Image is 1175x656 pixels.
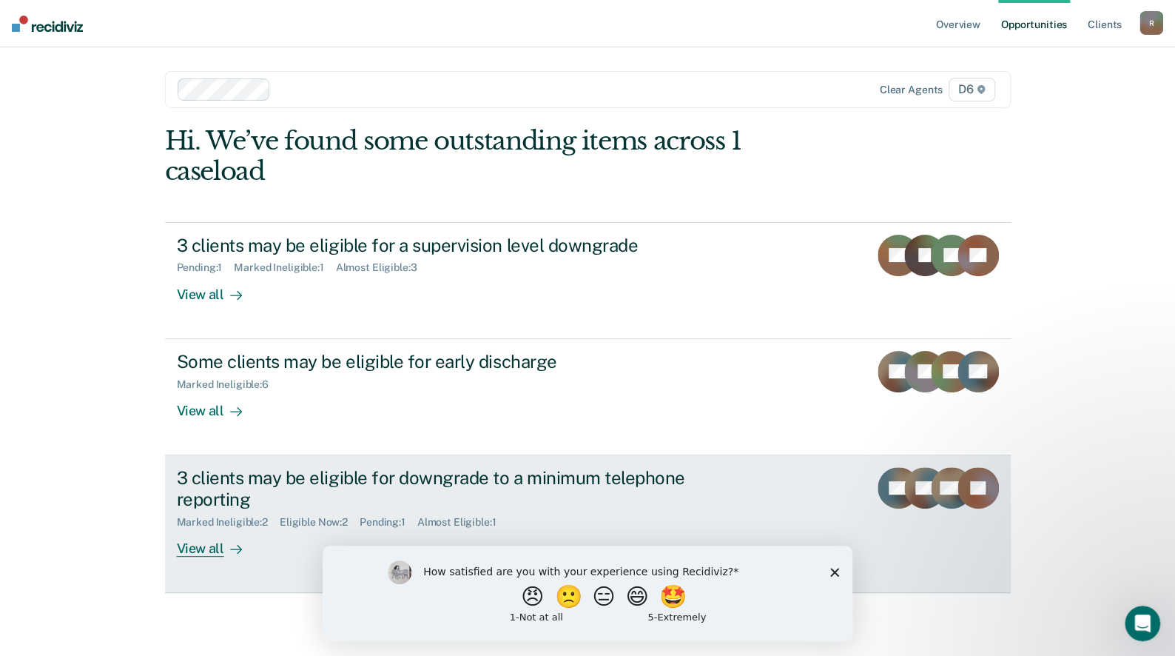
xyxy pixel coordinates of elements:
div: View all [177,390,260,419]
div: View all [177,528,260,557]
img: Recidiviz [12,16,83,32]
div: Pending : 1 [177,261,235,274]
div: Marked Ineligible : 1 [234,261,335,274]
a: 3 clients may be eligible for downgrade to a minimum telephone reportingMarked Ineligible:2Eligib... [165,455,1011,593]
div: View all [177,274,260,303]
div: Pending : 1 [360,516,417,529]
div: 3 clients may be eligible for a supervision level downgrade [177,235,696,256]
div: Clear agents [880,84,943,96]
div: Marked Ineligible : 2 [177,516,280,529]
div: Some clients may be eligible for early discharge [177,351,696,372]
div: Hi. We’ve found some outstanding items across 1 caseload [165,126,841,187]
a: Some clients may be eligible for early dischargeMarked Ineligible:6View all [165,339,1011,455]
a: 3 clients may be eligible for a supervision level downgradePending:1Marked Ineligible:1Almost Eli... [165,222,1011,339]
div: 3 clients may be eligible for downgrade to a minimum telephone reporting [177,467,696,510]
span: D6 [949,78,995,101]
button: R [1139,11,1163,35]
div: Almost Eligible : 1 [417,516,508,529]
div: Almost Eligible : 3 [336,261,429,274]
iframe: Intercom live chat [1125,606,1160,641]
div: Marked Ineligible : 6 [177,378,280,391]
iframe: Survey by Kim from Recidiviz [323,546,852,641]
div: Eligible Now : 2 [280,516,360,529]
